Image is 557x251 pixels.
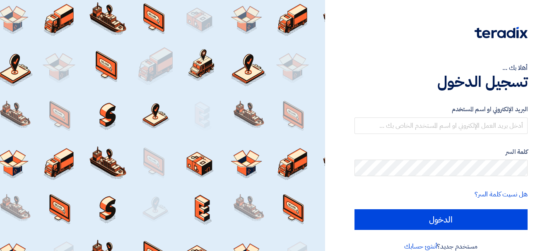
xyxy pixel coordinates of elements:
label: كلمة السر [354,147,528,157]
a: هل نسيت كلمة السر؟ [475,189,528,199]
input: أدخل بريد العمل الإلكتروني او اسم المستخدم الخاص بك ... [354,117,528,134]
img: Teradix logo [475,27,528,38]
div: أهلا بك ... [354,63,528,73]
label: البريد الإلكتروني او اسم المستخدم [354,105,528,114]
input: الدخول [354,209,528,230]
h1: تسجيل الدخول [354,73,528,91]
